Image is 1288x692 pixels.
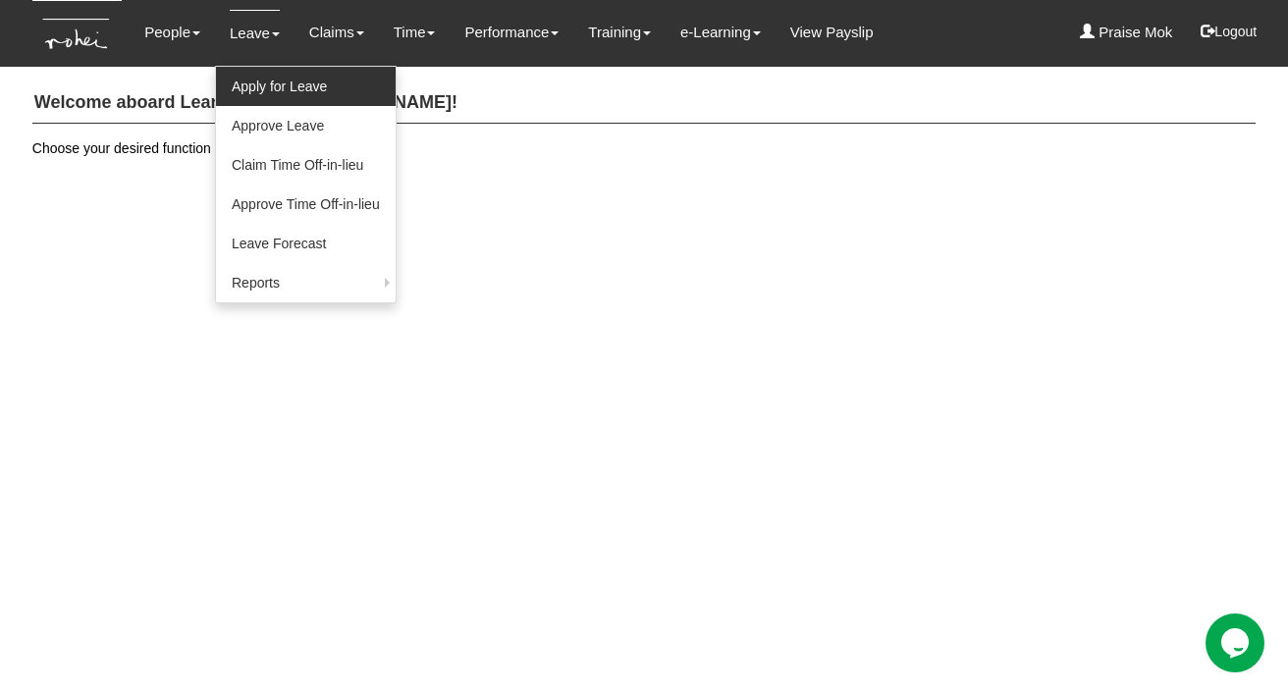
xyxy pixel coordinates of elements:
[309,10,364,55] a: Claims
[216,67,396,106] a: Apply for Leave
[1080,10,1172,55] a: Praise Mok
[216,224,396,263] a: Leave Forecast
[216,185,396,224] a: Approve Time Off-in-lieu
[32,138,1256,158] p: Choose your desired function from the menu above.
[144,10,200,55] a: People
[230,10,280,56] a: Leave
[394,10,436,55] a: Time
[588,10,651,55] a: Training
[216,145,396,185] a: Claim Time Off-in-lieu
[216,263,396,302] a: Reports
[1187,8,1270,55] button: Logout
[1206,613,1268,672] iframe: chat widget
[464,10,559,55] a: Performance
[32,83,1256,124] h4: Welcome aboard Learn Anchor, [PERSON_NAME]!
[790,10,874,55] a: View Payslip
[32,1,122,67] img: KTs7HI1dOZG7tu7pUkOpGGQAiEQAiEQAj0IhBB1wtXDg6BEAiBEAiBEAiB4RGIoBtemSRFIRACIRACIRACIdCLQARdL1w5OAR...
[216,106,396,145] a: Approve Leave
[680,10,761,55] a: e-Learning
